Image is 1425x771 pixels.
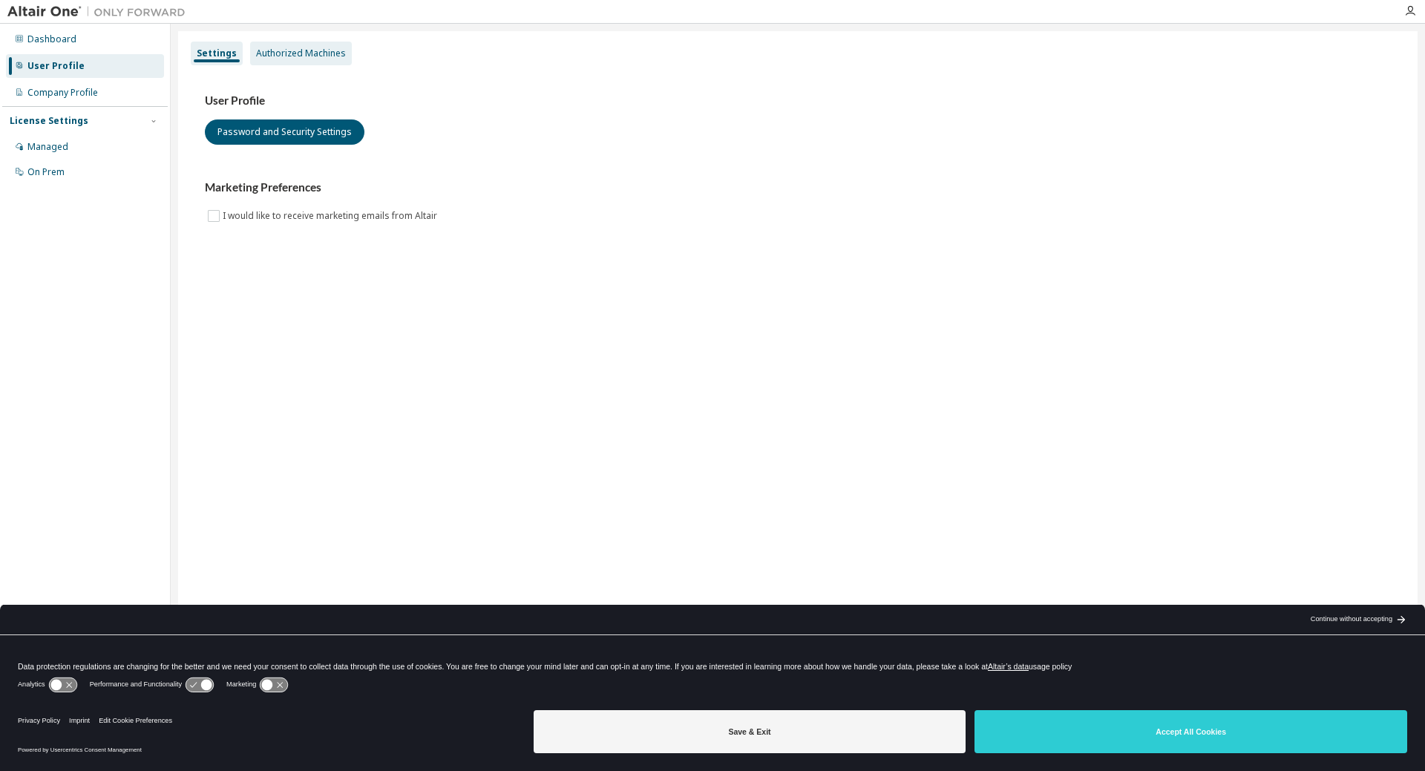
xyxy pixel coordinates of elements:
[27,87,98,99] div: Company Profile
[197,47,237,59] div: Settings
[27,60,85,72] div: User Profile
[205,119,364,145] button: Password and Security Settings
[10,115,88,127] div: License Settings
[27,141,68,153] div: Managed
[27,166,65,178] div: On Prem
[223,207,440,225] label: I would like to receive marketing emails from Altair
[205,180,1391,195] h3: Marketing Preferences
[27,33,76,45] div: Dashboard
[256,47,346,59] div: Authorized Machines
[205,93,1391,108] h3: User Profile
[7,4,193,19] img: Altair One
